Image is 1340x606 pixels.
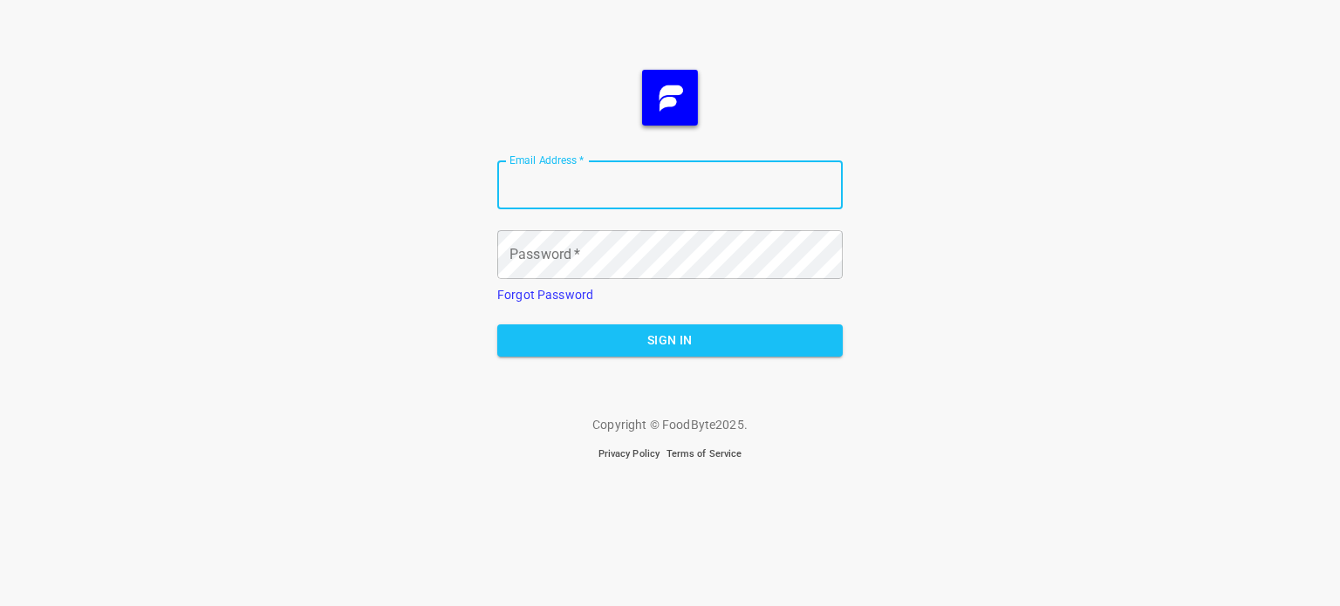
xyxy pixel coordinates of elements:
[598,448,660,460] a: Privacy Policy
[511,330,829,351] span: Sign In
[592,416,748,433] p: Copyright © FoodByte 2025 .
[642,70,698,126] img: FB_Logo_Reversed_RGB_Icon.895fbf61.png
[497,324,843,357] button: Sign In
[497,288,593,302] a: Forgot Password
[667,448,742,460] a: Terms of Service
